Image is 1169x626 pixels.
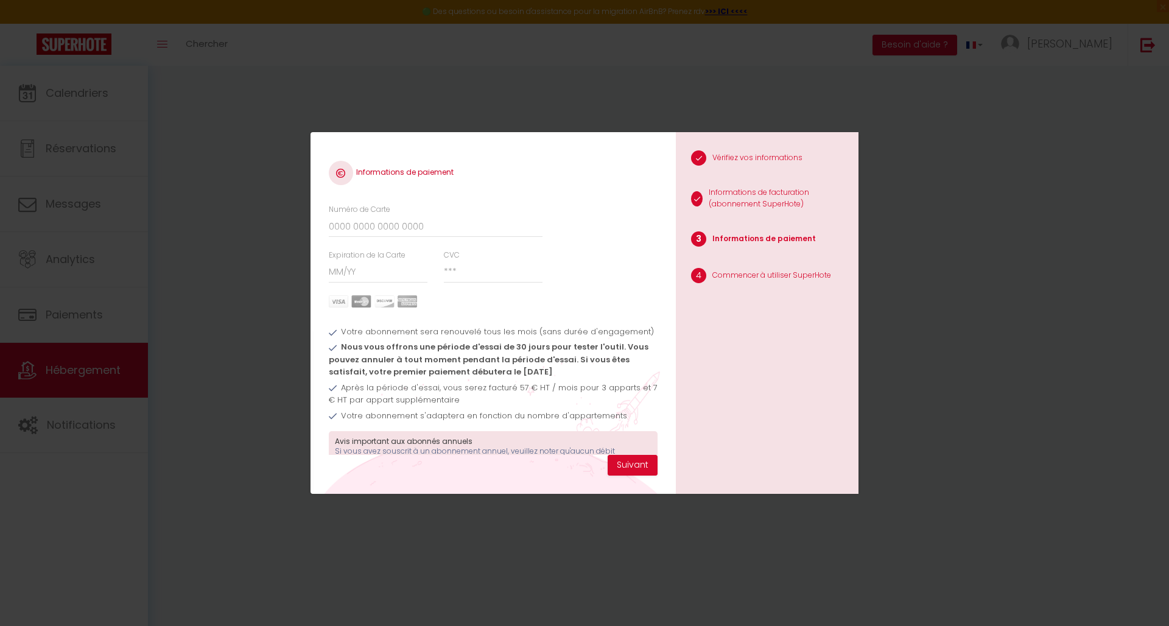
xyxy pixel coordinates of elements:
[444,250,460,261] label: CVC
[676,225,858,256] li: Informations de paiement
[329,216,542,237] input: 0000 0000 0000 0000
[676,262,858,292] li: Commencer à utiliser SuperHote
[341,410,627,421] span: Votre abonnement s'adaptera en fonction du nombre d'appartements
[329,161,658,185] h4: Informations de paiement
[335,437,651,446] h3: Avis important aux abonnés annuels
[329,295,417,308] img: carts.png
[676,181,858,219] li: Informations de facturation (abonnement SuperHote)
[676,144,858,175] li: Vérifiez vos informations
[329,204,390,216] label: Numéro de Carte
[329,250,405,261] label: Expiration de la Carte
[335,446,651,503] p: Si vous avez souscrit à un abonnement annuel, veuillez noter qu'aucun débit supplémentaire ne ser...
[608,455,658,476] button: Suivant
[329,261,428,283] input: MM/YY
[329,382,658,406] span: Après la période d'essai, vous serez facturé 57 € HT / mois pour 3 apparts et 7 € HT par appart s...
[341,326,654,337] span: Votre abonnement sera renouvelé tous les mois (sans durée d'engagement)
[691,231,706,247] span: 3
[329,341,648,378] span: Nous vous offrons une période d'essai de 30 jours pour tester l'outil. Vous pouvez annuler à tout...
[691,268,706,283] span: 4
